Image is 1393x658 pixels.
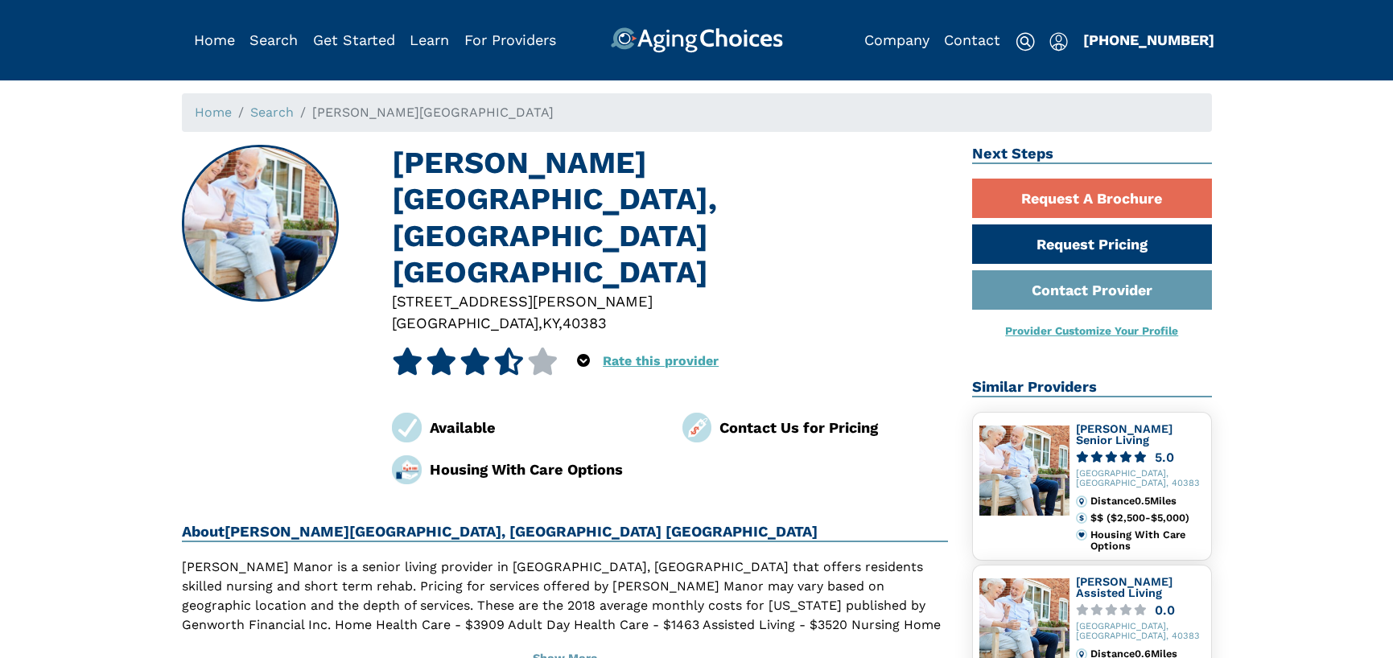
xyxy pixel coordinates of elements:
div: Popover trigger [577,348,590,375]
span: , [538,315,542,331]
a: [PERSON_NAME] Assisted Living [1076,575,1173,599]
a: [PHONE_NUMBER] [1083,31,1214,48]
div: Distance 0.5 Miles [1090,496,1204,507]
a: Contact [944,31,1000,48]
h1: [PERSON_NAME][GEOGRAPHIC_DATA], [GEOGRAPHIC_DATA] [GEOGRAPHIC_DATA] [392,145,948,290]
a: 0.0 [1076,604,1205,616]
div: [GEOGRAPHIC_DATA], [GEOGRAPHIC_DATA], 40383 [1076,469,1205,490]
a: Home [195,105,232,120]
div: Housing With Care Options [430,459,658,480]
img: Taylor Manor, Versailles KY [183,146,337,301]
a: For Providers [464,31,556,48]
img: distance.svg [1076,496,1087,507]
img: AgingChoices [610,27,782,53]
div: Contact Us for Pricing [719,417,948,438]
a: 5.0 [1076,451,1205,463]
img: cost.svg [1076,512,1087,524]
a: Search [249,31,298,48]
div: Available [430,417,658,438]
div: Popover trigger [249,27,298,53]
nav: breadcrumb [182,93,1212,132]
div: 5.0 [1155,451,1174,463]
a: Home [194,31,235,48]
a: Get Started [313,31,395,48]
span: [GEOGRAPHIC_DATA] [392,315,538,331]
span: , [558,315,563,331]
div: [GEOGRAPHIC_DATA], [GEOGRAPHIC_DATA], 40383 [1076,622,1205,643]
a: Learn [410,31,449,48]
h2: Similar Providers [972,378,1212,397]
div: 40383 [563,312,607,334]
img: user-icon.svg [1049,32,1068,51]
a: Search [250,105,294,120]
a: Request A Brochure [972,179,1212,218]
img: search-icon.svg [1016,32,1035,51]
span: KY [542,315,558,331]
a: Provider Customize Your Profile [1005,324,1178,337]
span: [PERSON_NAME][GEOGRAPHIC_DATA] [312,105,554,120]
h2: Next Steps [972,145,1212,164]
a: Request Pricing [972,224,1212,264]
div: 0.0 [1155,604,1175,616]
a: Contact Provider [972,270,1212,310]
a: Company [864,31,929,48]
div: [STREET_ADDRESS][PERSON_NAME] [392,290,948,312]
a: [PERSON_NAME] Senior Living [1076,422,1173,446]
div: Popover trigger [1049,27,1068,53]
img: primary.svg [1076,529,1087,541]
div: Housing With Care Options [1090,529,1204,553]
h2: About [PERSON_NAME][GEOGRAPHIC_DATA], [GEOGRAPHIC_DATA] [GEOGRAPHIC_DATA] [182,523,949,542]
a: Rate this provider [603,353,719,368]
div: $$ ($2,500-$5,000) [1090,512,1204,524]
